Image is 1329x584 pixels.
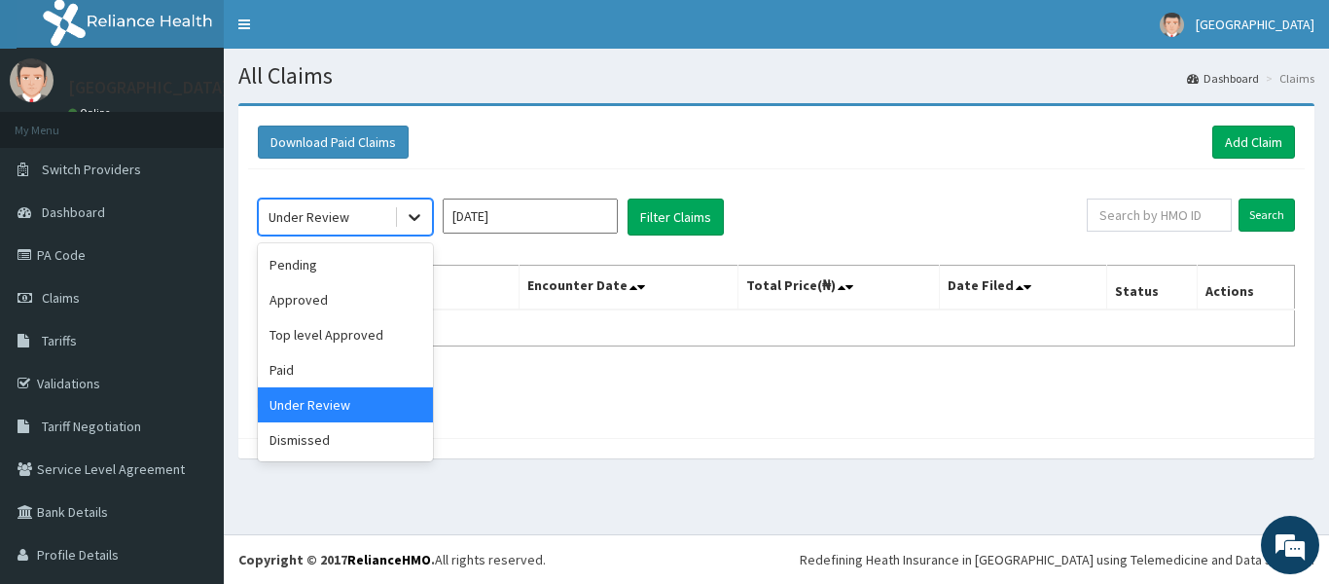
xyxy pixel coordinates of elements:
span: Claims [42,289,80,307]
strong: Copyright © 2017 . [238,551,435,568]
div: Approved [258,282,433,317]
footer: All rights reserved. [224,534,1329,584]
div: Paid [258,352,433,387]
div: Top level Approved [258,317,433,352]
div: Under Review [269,207,349,227]
span: Dashboard [42,203,105,221]
span: Switch Providers [42,161,141,178]
img: User Image [1160,13,1184,37]
a: RelianceHMO [347,551,431,568]
div: Chat with us now [101,109,327,134]
img: d_794563401_company_1708531726252_794563401 [36,97,79,146]
span: [GEOGRAPHIC_DATA] [1196,16,1314,33]
li: Claims [1261,70,1314,87]
button: Filter Claims [628,199,724,236]
a: Online [68,106,115,120]
th: Date Filed [940,266,1107,310]
th: Encounter Date [520,266,737,310]
th: Actions [1197,266,1294,310]
div: Pending [258,247,433,282]
textarea: Type your message and hit 'Enter' [10,383,371,451]
input: Search by HMO ID [1087,199,1232,232]
div: Dismissed [258,422,433,457]
h1: All Claims [238,63,1314,89]
span: We're online! [113,170,269,367]
th: Total Price(₦) [737,266,940,310]
span: Tariff Negotiation [42,418,141,435]
input: Search [1239,199,1295,232]
button: Download Paid Claims [258,126,409,159]
a: Dashboard [1187,70,1259,87]
span: Tariffs [42,332,77,349]
th: Status [1107,266,1198,310]
img: User Image [10,58,54,102]
p: [GEOGRAPHIC_DATA] [68,79,229,96]
input: Select Month and Year [443,199,618,234]
a: Add Claim [1212,126,1295,159]
div: Redefining Heath Insurance in [GEOGRAPHIC_DATA] using Telemedicine and Data Science! [800,550,1314,569]
div: Minimize live chat window [319,10,366,56]
div: Under Review [258,387,433,422]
